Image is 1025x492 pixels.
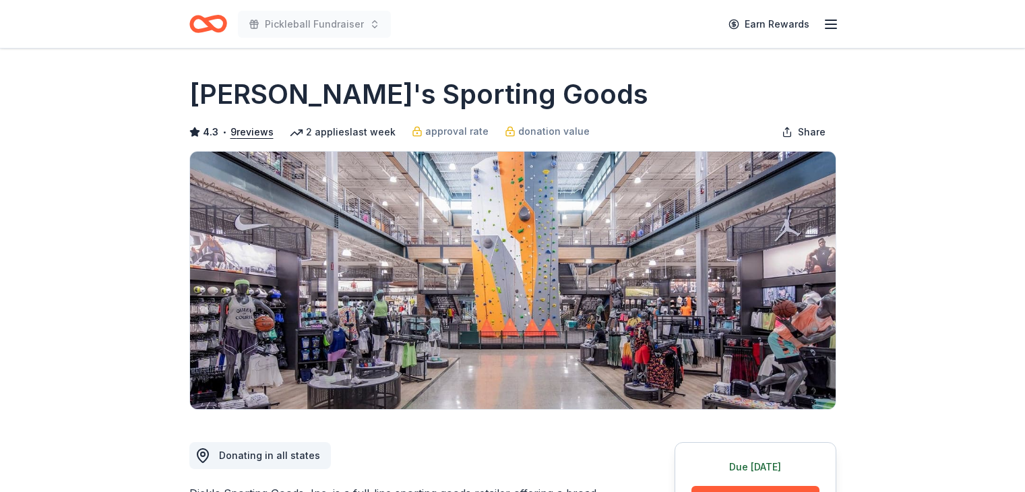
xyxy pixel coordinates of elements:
[219,450,320,461] span: Donating in all states
[505,123,590,140] a: donation value
[265,16,364,32] span: Pickleball Fundraiser
[771,119,836,146] button: Share
[203,124,218,140] span: 4.3
[412,123,489,140] a: approval rate
[290,124,396,140] div: 2 applies last week
[798,124,826,140] span: Share
[190,152,836,409] img: Image for Dick's Sporting Goods
[720,12,817,36] a: Earn Rewards
[230,124,274,140] button: 9reviews
[238,11,391,38] button: Pickleball Fundraiser
[222,127,226,137] span: •
[425,123,489,140] span: approval rate
[518,123,590,140] span: donation value
[691,459,819,475] div: Due [DATE]
[189,75,648,113] h1: [PERSON_NAME]'s Sporting Goods
[189,8,227,40] a: Home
